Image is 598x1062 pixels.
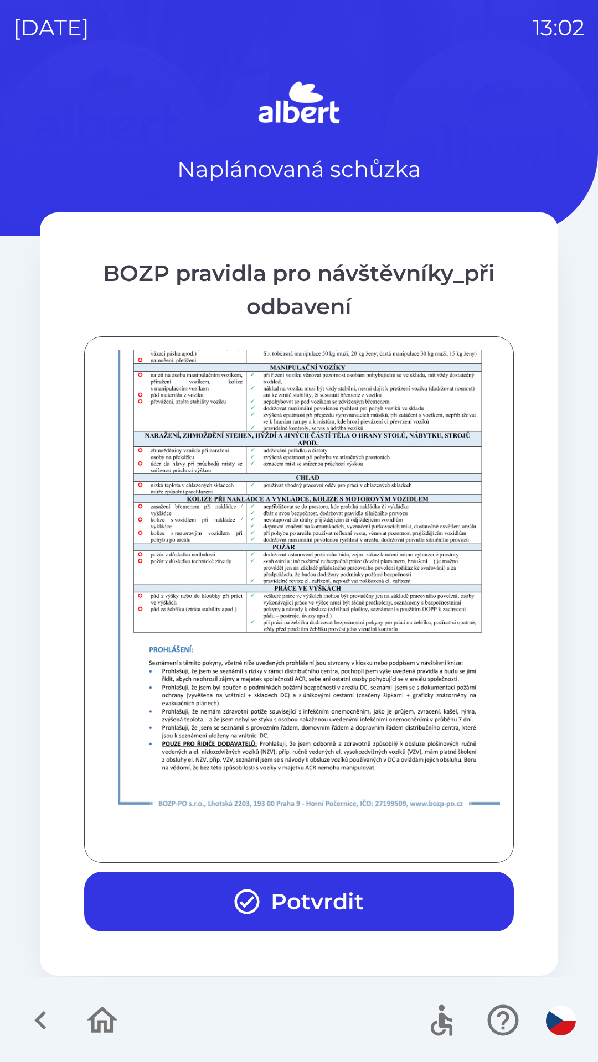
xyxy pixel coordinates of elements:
p: [DATE] [13,11,89,44]
p: 13:02 [533,11,585,44]
button: Potvrdit [84,872,514,931]
p: Naplánovaná schůzka [177,153,421,186]
div: BOZP pravidla pro návštěvníky_při odbavení [84,257,514,323]
img: t5iKY4Cocv4gECBCogIEgBgIECBAgQIAAAQIEDAQNECBAgAABAgQIECCwAh4EVRAgQIAAAQIECBAg4EHQAAECBAgQIECAAAEC... [98,211,528,818]
img: cs flag [546,1006,576,1035]
img: Logo [40,77,558,131]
